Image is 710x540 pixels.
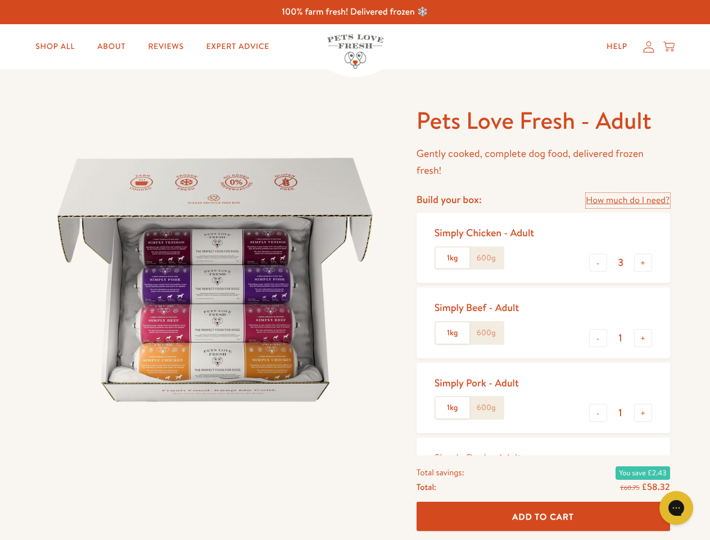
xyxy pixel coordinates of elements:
button: + [634,254,652,272]
button: + [634,404,652,422]
label: 600g [469,247,503,269]
a: Expert Advice [197,35,278,58]
label: 1kg [436,322,469,344]
span: Add To Cart [512,510,574,522]
a: Help [598,35,636,58]
img: Pets Love Fresh [327,34,383,69]
h1: Pets Love Fresh - Adult [417,105,670,136]
div: Simply Duck - Adult [435,451,522,464]
div: Simply Chicken - Adult [435,226,534,239]
button: - [589,404,607,422]
label: 1kg [436,397,469,418]
div: Simply Beef - Adult [435,301,519,314]
span: You save £2.43 [616,466,670,479]
a: How much do I need? [586,193,670,208]
s: £60.75 [620,483,639,492]
span: Total savings: [417,465,464,479]
img: Pets Love Fresh - Adult [40,105,390,454]
a: About [88,35,134,58]
iframe: Gorgias live chat messenger [654,487,699,529]
a: Shop All [26,35,84,58]
label: 1kg [436,247,469,269]
button: Add To Cart [417,502,670,532]
label: 600g [469,322,503,344]
a: Reviews [139,35,192,58]
span: Total: [417,479,436,494]
p: Gently cooked, complete dog food, delivered frozen fresh! [417,145,670,179]
button: + [634,329,652,347]
h4: Build your box: [417,193,482,206]
button: - [589,329,607,347]
label: 600g [469,397,503,418]
span: £58.32 [641,480,670,493]
div: Simply Pork - Adult [435,376,519,389]
button: - [589,254,607,272]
